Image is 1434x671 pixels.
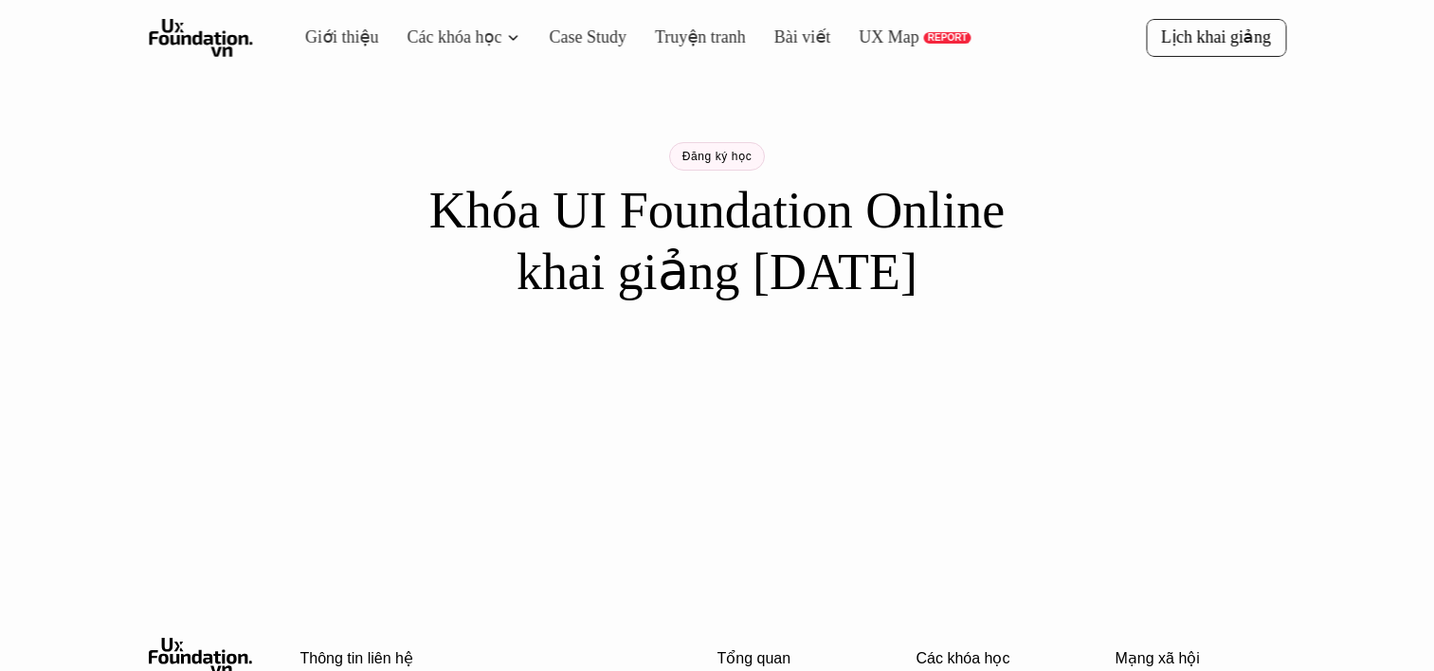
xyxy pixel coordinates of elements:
[655,27,746,46] a: Truyện tranh
[717,649,888,667] p: Tổng quan
[407,27,501,46] a: Các khóa học
[386,180,1049,303] h1: Khóa UI Foundation Online khai giảng [DATE]
[917,649,1087,667] p: Các khóa học
[1146,19,1286,56] a: Lịch khai giảng
[682,150,753,163] p: Đăng ký học
[300,649,670,667] p: Thông tin liên hệ
[549,27,626,46] a: Case Study
[1116,649,1286,667] p: Mạng xã hội
[927,32,967,44] p: REPORT
[859,27,919,46] a: UX Map
[305,27,379,46] a: Giới thiệu
[773,27,830,46] a: Bài viết
[338,341,1097,483] iframe: Tally form
[923,32,971,44] a: REPORT
[1161,27,1271,48] p: Lịch khai giảng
